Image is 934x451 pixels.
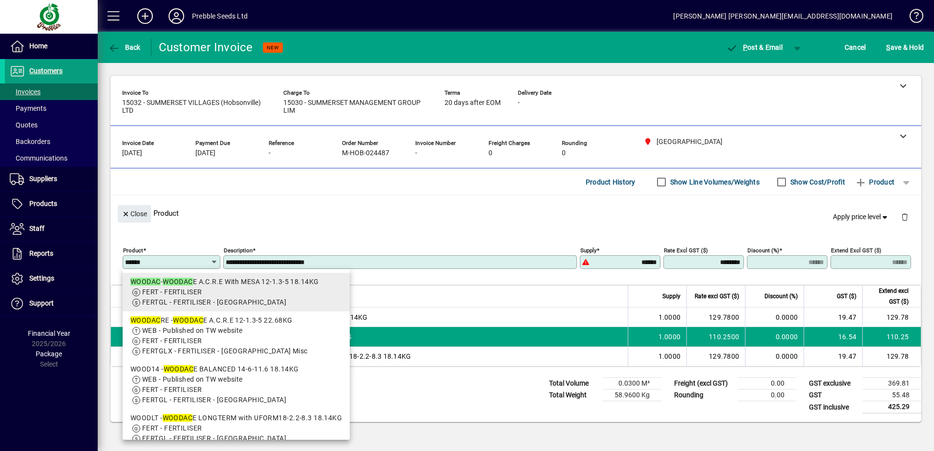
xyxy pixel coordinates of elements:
span: Suppliers [29,175,57,183]
span: FERT - FERTILISER [142,386,202,393]
span: 1.0000 [658,332,681,342]
span: 15032 - SUMMERSET VILLAGES (Hobsonville) LTD [122,99,269,115]
label: Show Line Volumes/Weights [668,177,760,187]
a: Home [5,34,98,59]
td: 58.9600 Kg [603,389,661,401]
span: Extend excl GST ($) [869,286,909,307]
div: Prebble Seeds Ltd [192,8,248,24]
td: GST [804,389,863,401]
mat-label: Description [224,247,253,254]
span: Product History [586,174,636,190]
mat-label: Supply [580,247,596,254]
span: WEB - Published on TW website [142,327,243,334]
td: Total Weight [544,389,603,401]
em: WOODAC [130,278,161,286]
span: FERT - FERTILISER [142,337,202,345]
td: 425.29 [863,401,921,413]
span: Payments [10,104,46,112]
td: 19.47 [804,347,862,366]
mat-label: Rate excl GST ($) [664,247,708,254]
span: Product [855,174,894,190]
a: Support [5,291,98,316]
a: Knowledge Base [902,2,922,34]
td: 16.54 [804,327,862,347]
button: Product [850,173,899,191]
span: Rate excl GST ($) [695,291,739,302]
td: 0.00 [738,378,796,389]
label: Show Cost/Profit [788,177,845,187]
td: 0.0000 [745,307,804,327]
button: Back [106,39,143,56]
div: WOOD14 - E BALANCED 14-6-11.6 18.14KG [130,364,342,374]
mat-option: WOODLT - WOODACE LONGTERM with UFORM18-2.2-8.3 18.14KG [123,409,350,448]
span: ave & Hold [886,40,924,55]
a: Reports [5,242,98,266]
div: [PERSON_NAME] [PERSON_NAME][EMAIL_ADDRESS][DOMAIN_NAME] [673,8,892,24]
span: Products [29,200,57,207]
span: Settings [29,274,54,282]
mat-label: Extend excl GST ($) [831,247,881,254]
div: 129.7800 [693,351,739,361]
span: Back [108,43,141,51]
app-page-header-button: Close [115,209,153,218]
span: Close [122,206,147,222]
mat-label: Product [123,247,143,254]
a: Communications [5,150,98,166]
div: Product [110,195,921,231]
td: 0.0000 [745,327,804,347]
span: Discount (%) [764,291,798,302]
span: Supply [662,291,680,302]
a: Settings [5,266,98,291]
td: 55.48 [863,389,921,401]
span: - [518,99,520,107]
a: Payments [5,100,98,117]
span: [DATE] [122,149,142,157]
span: GST ($) [837,291,856,302]
span: - [415,149,417,157]
td: 110.25 [862,327,921,347]
div: 110.2500 [693,332,739,342]
span: FERTGL - FERTILISER - [GEOGRAPHIC_DATA] [142,434,286,442]
button: Delete [893,205,916,228]
em: WOODAC [130,316,161,324]
mat-option: WOOD14 - WOODACE BALANCED 14-6-11.6 18.14KG [123,360,350,409]
span: Support [29,299,54,307]
span: Communications [10,154,67,162]
td: Freight (excl GST) [669,378,738,389]
span: FERTGLX - FERTILISER - [GEOGRAPHIC_DATA] Misc [142,347,308,355]
span: 1.0000 [658,312,681,322]
button: Product History [582,173,639,191]
em: WOODAC [163,278,193,286]
span: Backorders [10,138,50,145]
span: Reports [29,249,53,257]
mat-option: WOODACRE - WOODACE A.C.R.E 12-1.3-5 22.68KG [123,311,350,360]
em: WOODAC [173,316,203,324]
button: Add [129,7,161,25]
span: ost & Email [726,43,783,51]
em: WOODAC [164,365,194,373]
app-page-header-button: Delete [893,212,916,221]
div: RE - E A.C.R.E 12-1.3-5 22.68KG [130,315,342,326]
span: FERT - FERTILISER [142,288,202,296]
span: Invoices [10,88,41,96]
a: Products [5,192,98,216]
div: WOODLT - E LONGTERM with UFORM18-2.2-8.3 18.14KG [130,413,342,423]
span: 0 [488,149,492,157]
span: Home [29,42,47,50]
td: 0.00 [738,389,796,401]
span: Cancel [845,40,866,55]
span: P [743,43,747,51]
span: Customers [29,67,63,75]
a: Staff [5,217,98,241]
span: FERT - FERTILISER [142,424,202,432]
span: M-HOB-024487 [342,149,389,157]
button: Cancel [842,39,869,56]
td: 369.81 [863,378,921,389]
span: Quotes [10,121,38,129]
td: GST exclusive [804,378,863,389]
a: Backorders [5,133,98,150]
td: 0.0000 [745,347,804,366]
td: 0.0300 M³ [603,378,661,389]
span: [DATE] [195,149,215,157]
span: Financial Year [28,329,70,337]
